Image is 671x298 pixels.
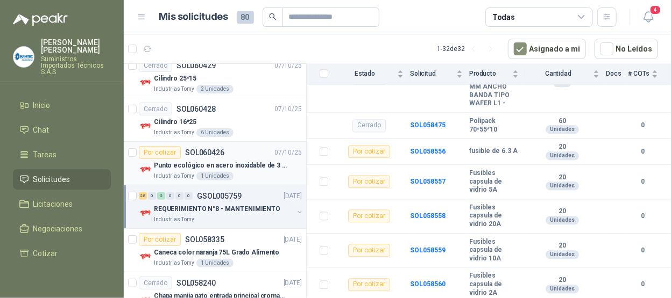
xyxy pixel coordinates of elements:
[13,144,111,165] a: Tareas
[546,181,579,190] div: Unidades
[196,85,234,93] div: 2 Unidades
[508,39,586,59] button: Asignado a mi
[154,248,279,258] p: Caneca color naranja 75L Grado Alimento
[139,146,181,159] div: Por cotizar
[13,47,34,67] img: Company Logo
[166,192,174,200] div: 0
[410,280,446,288] a: SOL058560
[13,194,111,214] a: Licitaciones
[154,74,196,84] p: Cilindro 25*15
[410,64,469,85] th: Solicitud
[33,99,51,111] span: Inicio
[628,245,658,256] b: 0
[139,233,181,246] div: Por cotizar
[410,212,446,220] b: SOL058558
[628,211,658,221] b: 0
[546,125,579,134] div: Unidades
[335,70,395,78] span: Estado
[124,98,306,142] a: CerradoSOL06042807/10/25 Company LogoCilindro 16*25Industrias Tomy6 Unidades
[154,215,194,224] p: Industrias Tomy
[274,148,302,158] p: 07/10/25
[196,128,234,137] div: 6 Unidades
[469,203,519,229] b: Fusibles capsula de vidrio 20A
[13,219,111,239] a: Negociaciones
[639,8,658,27] button: 4
[628,279,658,289] b: 0
[525,242,599,250] b: 20
[33,248,58,259] span: Cotizar
[154,172,194,180] p: Industrias Tomy
[628,120,658,130] b: 0
[185,192,193,200] div: 0
[628,64,671,85] th: # COTs
[33,223,83,235] span: Negociaciones
[13,243,111,264] a: Cotizar
[274,61,302,71] p: 07/10/25
[410,148,446,155] a: SOL058556
[124,142,306,185] a: Por cotizarSOL06042607/10/25 Company LogoPunto ecológico en acero inoxidable de 3 puestos, con ca...
[154,85,194,93] p: Industrias Tomy
[139,163,152,176] img: Company Logo
[41,56,111,75] p: Suministros Importados Técnicos S.A.S
[176,279,216,287] p: SOL058240
[176,62,216,69] p: SOL060429
[139,207,152,220] img: Company Logo
[176,105,216,113] p: SOL060428
[348,278,390,291] div: Por cotizar
[139,192,147,200] div: 28
[606,64,628,85] th: Docs
[139,76,152,89] img: Company Logo
[154,117,196,127] p: Cilindro 16*25
[628,147,658,157] b: 0
[469,272,519,297] b: Fusibles capsula de vidrio 2A
[139,250,152,263] img: Company Logo
[139,190,304,224] a: 28 0 2 0 0 0 GSOL005759[DATE] Company LogoREQUERIMIENTO N°8 - MANTENIMIENTOIndustrias Tomy
[13,120,111,140] a: Chat
[546,151,579,160] div: Unidades
[525,64,606,85] th: Cantidad
[335,64,410,85] th: Estado
[185,236,224,243] p: SOL058335
[124,55,306,98] a: CerradoSOL06042907/10/25 Company LogoCilindro 25*15Industrias Tomy2 Unidades
[185,149,224,156] p: SOL060426
[348,244,390,257] div: Por cotizar
[154,259,194,267] p: Industrias Tomy
[175,192,183,200] div: 0
[284,278,302,288] p: [DATE]
[154,204,280,214] p: REQUERIMIENTO N°8 - MANTENIMIENTO
[525,70,591,78] span: Cantidad
[41,39,111,54] p: [PERSON_NAME] [PERSON_NAME]
[139,277,172,289] div: Cerrado
[546,250,579,259] div: Unidades
[410,70,454,78] span: Solicitud
[284,235,302,245] p: [DATE]
[348,145,390,158] div: Por cotizar
[154,161,288,171] p: Punto ecológico en acero inoxidable de 3 puestos, con capacidad para 53 Litros por cada división.
[595,39,658,59] button: No Leídos
[124,229,306,272] a: Por cotizarSOL058335[DATE] Company LogoCaneca color naranja 75L Grado AlimentoIndustrias Tomy1 Un...
[492,11,515,23] div: Todas
[13,95,111,115] a: Inicio
[13,169,111,190] a: Solicitudes
[546,216,579,224] div: Unidades
[196,259,234,267] div: 1 Unidades
[525,143,599,151] b: 20
[33,149,57,161] span: Tareas
[469,117,519,134] b: Polipack 70*55*10
[469,147,518,156] b: fusible de 6.3 A
[410,246,446,254] b: SOL058559
[33,173,70,185] span: Solicitudes
[469,238,519,263] b: Fusibles capsula de vidrio 10A
[410,178,446,185] a: SOL058557
[469,169,519,194] b: Fusibles capsula de vidrio 5A
[649,5,661,15] span: 4
[469,64,525,85] th: Producto
[197,192,242,200] p: GSOL005759
[196,172,234,180] div: 1 Unidades
[139,59,172,72] div: Cerrado
[352,119,386,132] div: Cerrado
[159,9,228,25] h1: Mis solicitudes
[274,104,302,114] p: 07/10/25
